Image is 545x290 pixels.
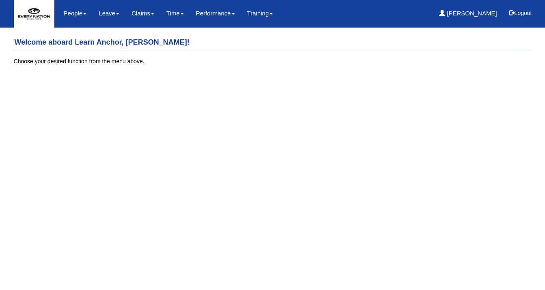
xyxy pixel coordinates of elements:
h4: Welcome aboard Learn Anchor, [PERSON_NAME]! [14,34,532,51]
a: Training [247,4,273,23]
a: Performance [196,4,235,23]
p: Choose your desired function from the menu above. [14,57,532,65]
a: Time [166,4,184,23]
a: [PERSON_NAME] [439,4,497,23]
a: People [64,4,87,23]
a: Claims [131,4,154,23]
button: Logout [503,3,538,23]
img: 2Q== [14,0,54,28]
a: Leave [99,4,119,23]
iframe: chat widget [511,258,537,282]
